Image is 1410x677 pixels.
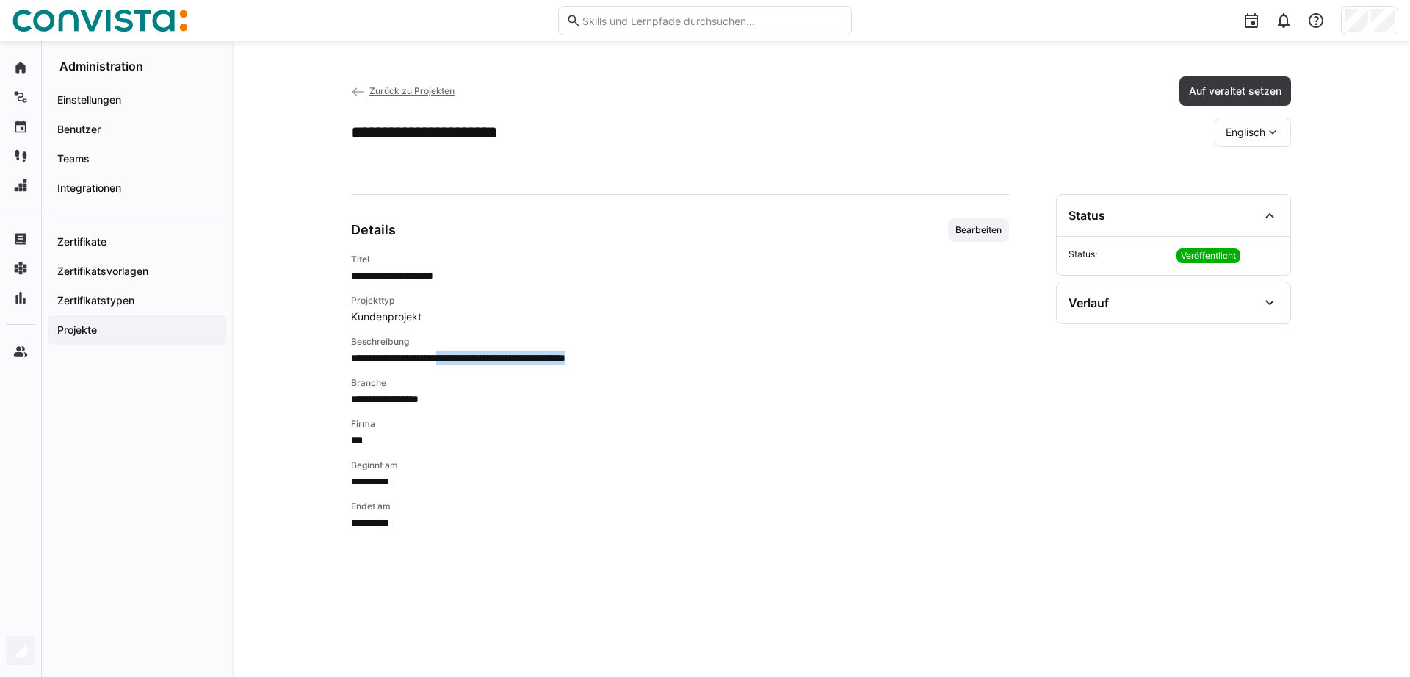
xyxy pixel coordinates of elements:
input: Skills und Lernpfade durchsuchen… [581,14,844,27]
span: Status: [1069,248,1171,263]
h4: Beschreibung [351,336,1009,348]
h4: Beginnt am [351,459,1009,471]
div: Status [1069,208,1105,223]
h4: Branche [351,377,1009,389]
span: Auf veraltet setzen [1187,84,1284,98]
h4: Projekttyp [351,295,1009,307]
span: Kundenprojekt [351,309,1009,324]
span: Zurück zu Projekten [369,85,455,96]
h3: Details [351,222,396,238]
span: Veröffentlicht [1181,250,1236,262]
span: Englisch [1226,125,1265,140]
h4: Titel [351,254,1009,265]
a: Zurück zu Projekten [351,85,455,96]
button: Auf veraltet setzen [1179,76,1291,106]
button: Bearbeiten [948,218,1009,242]
h4: Endet am [351,501,1009,512]
span: Bearbeiten [954,224,1003,236]
h4: Firma [351,418,1009,430]
div: Verlauf [1069,295,1109,310]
